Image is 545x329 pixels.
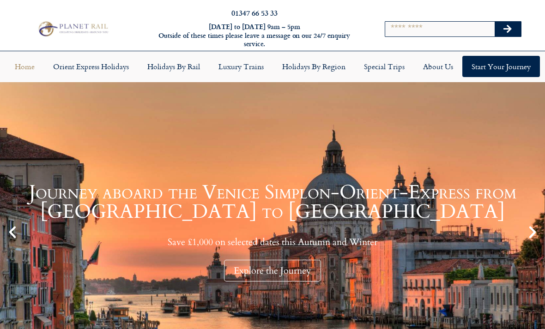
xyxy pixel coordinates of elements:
div: Previous slide [5,224,20,240]
a: Home [6,56,44,77]
a: Holidays by Region [273,56,355,77]
div: Next slide [525,224,540,240]
a: About Us [414,56,462,77]
nav: Menu [5,56,540,77]
a: Holidays by Rail [138,56,209,77]
button: Search [495,22,521,36]
div: Explore the Journey [224,260,321,281]
a: 01347 66 53 33 [231,7,278,18]
a: Luxury Trains [209,56,273,77]
a: Orient Express Holidays [44,56,138,77]
h1: Journey aboard the Venice Simplon-Orient-Express from [GEOGRAPHIC_DATA] to [GEOGRAPHIC_DATA] [23,183,522,221]
p: Save £1,000 on selected dates this Autumn and Winter [23,236,522,248]
h6: [DATE] to [DATE] 9am – 5pm Outside of these times please leave a message on our 24/7 enquiry serv... [148,23,361,48]
img: Planet Rail Train Holidays Logo [36,20,109,38]
a: Start your Journey [462,56,540,77]
a: Special Trips [355,56,414,77]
